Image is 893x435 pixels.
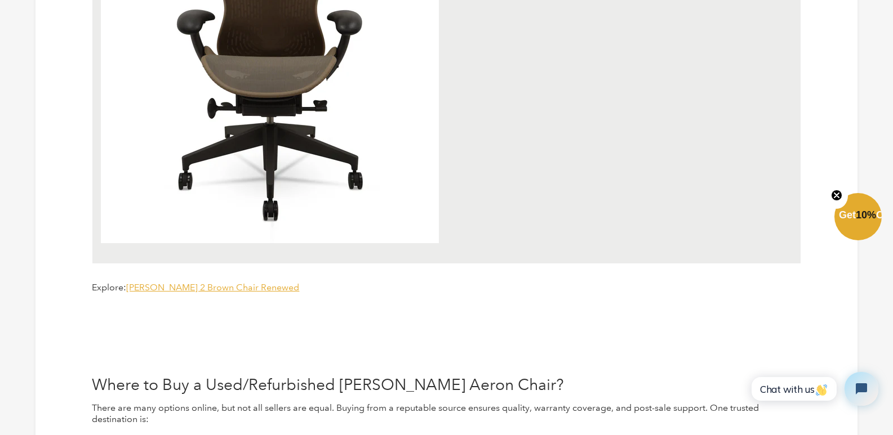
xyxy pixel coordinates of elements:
[856,209,876,221] span: 10%
[739,362,888,415] iframe: Tidio Chat
[126,282,299,293] a: [PERSON_NAME] 2 Brown Chair Renewed
[839,209,891,221] span: Get Off
[825,183,848,209] button: Close teaser
[834,194,882,241] div: Get10%OffClose teaser
[92,375,564,394] span: Where to Buy a Used/Refurbished [PERSON_NAME] Aeron Chair?
[92,282,126,293] span: Explore:
[92,402,759,425] span: There are many options online, but not all sellers are equal. Buying from a reputable source ensu...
